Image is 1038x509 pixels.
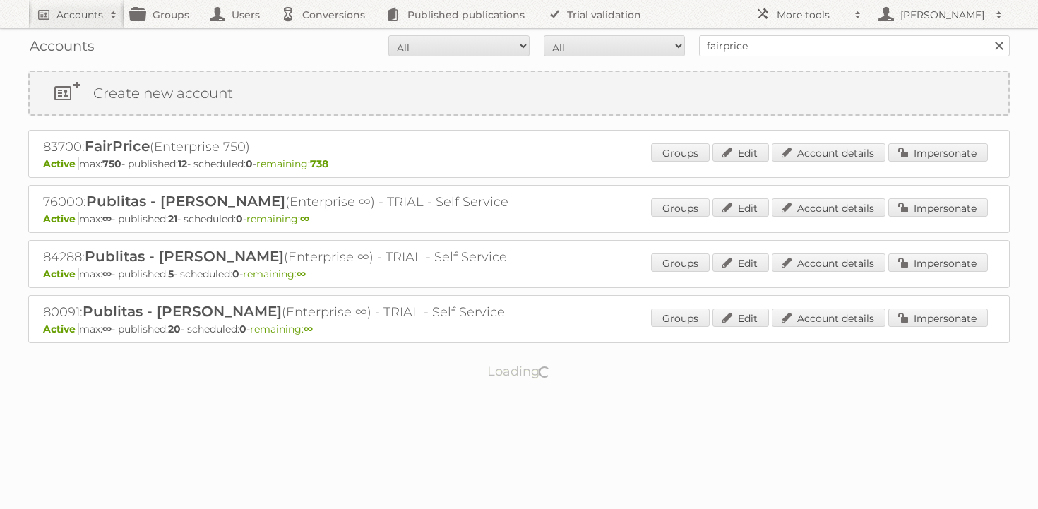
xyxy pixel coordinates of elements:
[712,253,769,272] a: Edit
[43,303,537,321] h2: 80091: (Enterprise ∞) - TRIAL - Self Service
[85,138,150,155] span: FairPrice
[888,253,988,272] a: Impersonate
[236,212,243,225] strong: 0
[43,212,995,225] p: max: - published: - scheduled: -
[712,309,769,327] a: Edit
[43,138,537,156] h2: 83700: (Enterprise 750)
[888,309,988,327] a: Impersonate
[102,268,112,280] strong: ∞
[300,212,309,225] strong: ∞
[243,268,306,280] span: remaining:
[43,268,79,280] span: Active
[443,357,596,385] p: Loading
[43,323,995,335] p: max: - published: - scheduled: -
[651,309,710,327] a: Groups
[43,323,79,335] span: Active
[102,212,112,225] strong: ∞
[168,323,181,335] strong: 20
[102,157,121,170] strong: 750
[56,8,103,22] h2: Accounts
[772,309,885,327] a: Account details
[772,253,885,272] a: Account details
[239,323,246,335] strong: 0
[30,72,1008,114] a: Create new account
[43,193,537,211] h2: 76000: (Enterprise ∞) - TRIAL - Self Service
[43,248,537,266] h2: 84288: (Enterprise ∞) - TRIAL - Self Service
[297,268,306,280] strong: ∞
[310,157,328,170] strong: 738
[83,303,282,320] span: Publitas - [PERSON_NAME]
[897,8,989,22] h2: [PERSON_NAME]
[651,198,710,217] a: Groups
[168,268,174,280] strong: 5
[250,323,313,335] span: remaining:
[86,193,285,210] span: Publitas - [PERSON_NAME]
[888,198,988,217] a: Impersonate
[43,157,79,170] span: Active
[651,143,710,162] a: Groups
[772,143,885,162] a: Account details
[43,268,995,280] p: max: - published: - scheduled: -
[246,212,309,225] span: remaining:
[888,143,988,162] a: Impersonate
[256,157,328,170] span: remaining:
[712,143,769,162] a: Edit
[85,248,284,265] span: Publitas - [PERSON_NAME]
[43,157,995,170] p: max: - published: - scheduled: -
[777,8,847,22] h2: More tools
[102,323,112,335] strong: ∞
[232,268,239,280] strong: 0
[43,212,79,225] span: Active
[246,157,253,170] strong: 0
[304,323,313,335] strong: ∞
[772,198,885,217] a: Account details
[712,198,769,217] a: Edit
[651,253,710,272] a: Groups
[178,157,187,170] strong: 12
[168,212,177,225] strong: 21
